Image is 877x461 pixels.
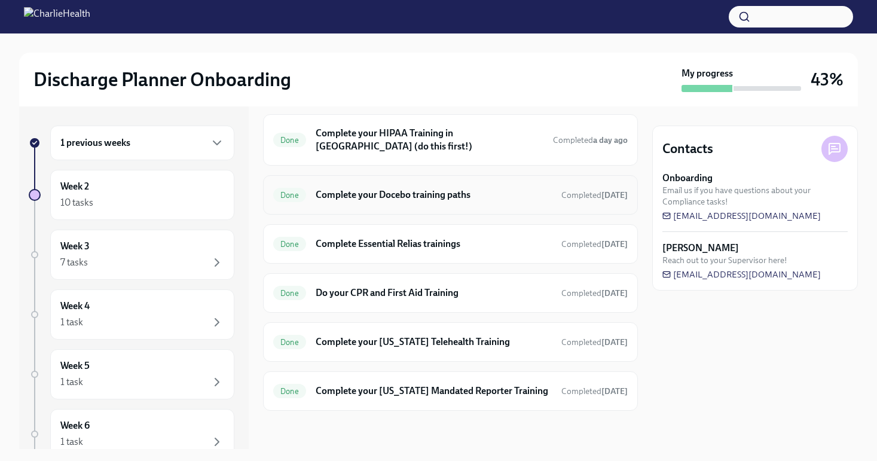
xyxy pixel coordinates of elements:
[60,375,83,389] div: 1 task
[662,210,821,222] a: [EMAIL_ADDRESS][DOMAIN_NAME]
[682,67,733,80] strong: My progress
[60,256,88,269] div: 7 tasks
[273,234,628,254] a: DoneComplete Essential Relias trainingsCompleted[DATE]
[561,288,628,298] span: Completed
[601,288,628,298] strong: [DATE]
[601,386,628,396] strong: [DATE]
[316,335,552,349] h6: Complete your [US_STATE] Telehealth Training
[29,349,234,399] a: Week 51 task
[273,332,628,352] a: DoneComplete your [US_STATE] Telehealth TrainingCompleted[DATE]
[662,268,821,280] a: [EMAIL_ADDRESS][DOMAIN_NAME]
[601,337,628,347] strong: [DATE]
[60,300,90,313] h6: Week 4
[553,135,628,145] span: Completed
[662,242,739,255] strong: [PERSON_NAME]
[273,240,306,249] span: Done
[561,239,628,249] span: Completed
[60,240,90,253] h6: Week 3
[33,68,291,91] h2: Discharge Planner Onboarding
[316,286,552,300] h6: Do your CPR and First Aid Training
[29,170,234,220] a: Week 210 tasks
[29,230,234,280] a: Week 37 tasks
[273,381,628,401] a: DoneComplete your [US_STATE] Mandated Reporter TrainingCompleted[DATE]
[273,136,306,145] span: Done
[561,337,628,348] span: August 19th, 2025 11:31
[50,126,234,160] div: 1 previous weeks
[316,237,552,251] h6: Complete Essential Relias trainings
[24,7,90,26] img: CharlieHealth
[60,435,83,448] div: 1 task
[316,127,543,153] h6: Complete your HIPAA Training in [GEOGRAPHIC_DATA] (do this first!)
[561,190,628,200] span: Completed
[561,239,628,250] span: August 21st, 2025 15:45
[60,180,89,193] h6: Week 2
[553,135,628,146] span: August 21st, 2025 08:39
[316,384,552,398] h6: Complete your [US_STATE] Mandated Reporter Training
[29,409,234,459] a: Week 61 task
[316,188,552,202] h6: Complete your Docebo training paths
[273,289,306,298] span: Done
[662,172,713,185] strong: Onboarding
[561,337,628,347] span: Completed
[60,419,90,432] h6: Week 6
[60,316,83,329] div: 1 task
[601,239,628,249] strong: [DATE]
[60,196,93,209] div: 10 tasks
[601,190,628,200] strong: [DATE]
[662,185,848,207] span: Email us if you have questions about your Compliance tasks!
[29,289,234,340] a: Week 41 task
[561,190,628,201] span: August 22nd, 2025 12:38
[662,140,713,158] h4: Contacts
[811,69,844,90] h3: 43%
[593,135,628,145] strong: a day ago
[273,185,628,204] a: DoneComplete your Docebo training pathsCompleted[DATE]
[273,338,306,347] span: Done
[561,386,628,397] span: August 19th, 2025 13:51
[662,255,787,266] span: Reach out to your Supervisor here!
[273,191,306,200] span: Done
[561,288,628,299] span: August 19th, 2025 10:22
[60,359,90,373] h6: Week 5
[273,387,306,396] span: Done
[561,386,628,396] span: Completed
[273,124,628,155] a: DoneComplete your HIPAA Training in [GEOGRAPHIC_DATA] (do this first!)Completeda day ago
[273,283,628,303] a: DoneDo your CPR and First Aid TrainingCompleted[DATE]
[60,136,130,149] h6: 1 previous weeks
